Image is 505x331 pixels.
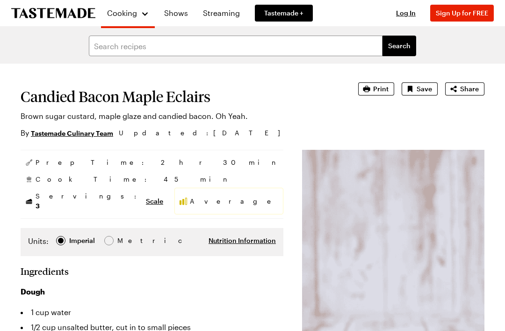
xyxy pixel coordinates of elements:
span: Tastemade + [264,8,303,18]
span: Prep Time: 2 hr 30 min [36,158,279,167]
h1: Candied Bacon Maple Eclairs [21,88,332,105]
label: Units: [28,235,49,247]
span: Average [190,197,279,206]
span: Cook Time: 45 min [36,175,231,184]
button: Print [358,82,394,96]
span: Log In [396,9,416,17]
span: Metric [117,235,138,246]
span: Servings: [36,191,141,211]
a: Tastemade + [255,5,313,22]
span: Print [373,84,389,94]
div: Imperial Metric [28,235,137,249]
span: Updated : [DATE] [119,128,289,138]
button: Save recipe [402,82,438,96]
input: Search recipes [89,36,382,56]
p: By [21,127,113,139]
span: Cooking [107,8,137,17]
button: Log In [387,8,425,18]
div: Imperial [69,235,95,246]
button: Share [445,82,484,96]
span: Imperial [69,235,96,246]
p: Brown sugar custard, maple glaze and candied bacon. Oh Yeah. [21,110,332,122]
a: Tastemade Culinary Team [31,128,113,138]
span: 3 [36,201,40,210]
button: Cooking [107,4,149,22]
h2: Ingredients [21,265,69,277]
span: Share [460,84,479,94]
h3: Dough [21,286,283,297]
span: Search [388,41,411,51]
li: 1 cup water [21,305,283,320]
button: Scale [146,197,163,206]
span: Save [417,84,432,94]
button: Nutrition Information [209,236,276,245]
div: Metric [117,235,137,246]
span: Sign Up for FREE [436,9,488,17]
button: Sign Up for FREE [430,5,494,22]
button: filters [382,36,416,56]
a: To Tastemade Home Page [11,8,95,19]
